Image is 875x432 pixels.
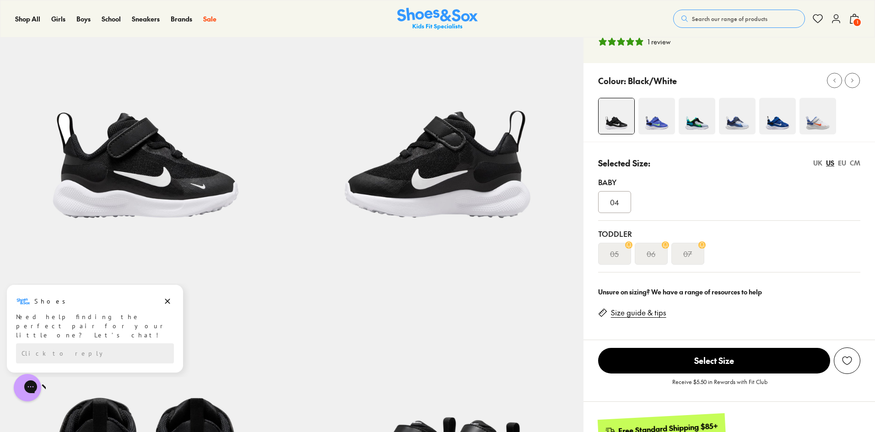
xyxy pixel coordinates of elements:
[598,157,650,169] p: Selected Size:
[397,8,478,30] a: Shoes & Sox
[132,14,160,23] span: Sneakers
[76,14,91,23] span: Boys
[598,347,830,374] button: Select Size
[679,98,715,134] img: 4-497566_1
[599,98,634,134] img: 4-460771_1
[850,158,860,168] div: CM
[838,158,846,168] div: EU
[834,347,860,374] button: Add to Wishlist
[102,14,121,23] span: School
[15,14,40,24] a: Shop All
[628,75,677,87] p: Black/White
[16,29,174,56] div: Need help finding the perfect pair for your little one? Let’s chat!
[692,15,767,23] span: Search our range of products
[673,10,805,28] button: Search our range of products
[397,8,478,30] img: SNS_Logo_Responsive.svg
[76,14,91,24] a: Boys
[16,60,174,80] div: Reply to the campaigns
[719,98,756,134] img: 4-519219_1
[132,14,160,24] a: Sneakers
[849,9,860,29] button: 1
[610,248,619,259] s: 05
[826,158,834,168] div: US
[853,18,862,27] span: 1
[171,14,192,23] span: Brands
[638,98,675,134] img: 4-472378_1
[648,37,670,47] div: 1 review
[598,287,860,297] div: Unsure on sizing? We have a range of resources to help
[647,248,655,259] s: 06
[203,14,216,24] a: Sale
[598,228,860,239] div: Toddler
[15,14,40,23] span: Shop All
[16,11,31,25] img: Shoes logo
[203,14,216,23] span: Sale
[598,37,670,47] button: 5 stars, 1 ratings
[759,98,796,134] img: 4-476443_1
[171,14,192,24] a: Brands
[9,371,46,405] iframe: Gorgias live chat messenger
[813,158,822,168] div: UK
[683,248,692,259] s: 07
[7,1,183,89] div: Campaign message
[598,75,626,87] p: Colour:
[610,197,619,208] span: 04
[672,378,767,394] p: Receive $5.50 in Rewards with Fit Club
[51,14,65,24] a: Girls
[34,13,70,22] h3: Shoes
[161,11,174,24] button: Dismiss campaign
[799,98,836,134] img: 4-502052_1
[51,14,65,23] span: Girls
[611,308,666,318] a: Size guide & tips
[598,176,860,187] div: Baby
[7,11,183,56] div: Message from Shoes. Need help finding the perfect pair for your little one? Let’s chat!
[102,14,121,24] a: School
